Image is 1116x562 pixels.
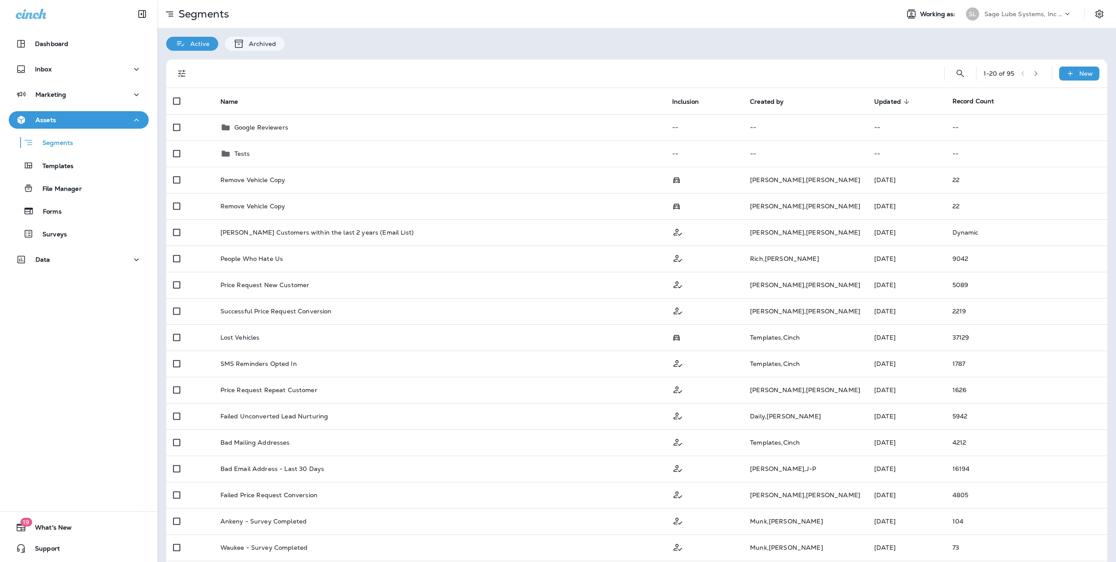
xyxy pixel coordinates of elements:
p: Remove Vehicle Copy [220,176,286,183]
span: Customer Only [672,385,684,393]
td: [PERSON_NAME] , [PERSON_NAME] [743,272,867,298]
span: Customer Only [672,306,684,314]
td: Dynamic [945,219,1107,246]
span: Customer Only [672,516,684,524]
button: Collapse Sidebar [130,5,154,23]
td: [DATE] [867,456,945,482]
td: Templates , Cinch [743,429,867,456]
span: Name [220,98,238,105]
td: 104 [945,508,1107,534]
span: Customer Only [672,464,684,472]
button: 19What's New [9,519,149,536]
button: Forms [9,202,149,220]
span: Customer Only [672,490,684,498]
p: Dashboard [35,40,68,47]
td: Rich , [PERSON_NAME] [743,246,867,272]
span: Updated [874,98,912,105]
button: Assets [9,111,149,129]
td: Munk , [PERSON_NAME] [743,534,867,561]
td: -- [665,114,743,140]
div: SL [966,7,979,21]
p: Inbox [35,66,52,73]
td: 9042 [945,246,1107,272]
p: Archived [244,40,276,47]
p: Price Request Repeat Customer [220,386,317,393]
div: 1 - 20 of 95 [983,70,1014,77]
span: Possession [672,333,681,341]
td: [DATE] [867,193,945,219]
p: [PERSON_NAME] Customers within the last 2 years (Email List) [220,229,414,236]
p: Price Request New Customer [220,281,310,288]
span: Created by [750,98,784,105]
td: [DATE] [867,508,945,534]
p: Failed Price Request Conversion [220,492,317,499]
p: Tests [234,150,250,157]
td: Munk , [PERSON_NAME] [743,508,867,534]
td: -- [867,114,945,140]
button: Inbox [9,60,149,78]
p: Bad Mailing Addresses [220,439,290,446]
button: Filters [173,65,191,82]
button: Templates [9,156,149,175]
p: Failed Unconverted Lead Nurturing [220,413,328,420]
button: Marketing [9,86,149,103]
button: Segments [9,133,149,152]
button: Settings [1092,6,1107,22]
td: 22 [945,193,1107,219]
span: Inclusion [672,98,699,105]
span: 19 [20,518,32,527]
td: -- [743,140,867,167]
td: [PERSON_NAME] , J-P [743,456,867,482]
button: Surveys [9,225,149,243]
span: Customer Only [672,543,684,551]
button: Search Segments [952,65,969,82]
p: Marketing [35,91,66,98]
button: Dashboard [9,35,149,53]
p: Ankeny - Survey Completed [220,518,307,525]
td: 4212 [945,429,1107,456]
td: 37129 [945,324,1107,351]
p: Google Reviewers [234,124,288,131]
p: Forms [34,208,62,216]
td: [DATE] [867,167,945,193]
span: Created by [750,98,795,105]
button: File Manager [9,179,149,197]
p: Active [186,40,209,47]
td: -- [867,140,945,167]
span: What's New [26,524,72,534]
td: 16194 [945,456,1107,482]
td: 2219 [945,298,1107,324]
span: Customer Only [672,359,684,367]
td: [DATE] [867,429,945,456]
td: [PERSON_NAME] , [PERSON_NAME] [743,167,867,193]
span: Customer Only [672,254,684,262]
span: Possession [672,176,681,183]
td: [DATE] [867,403,945,429]
span: Possession [672,202,681,210]
td: [DATE] [867,272,945,298]
span: Customer Only [672,280,684,288]
td: [PERSON_NAME] , [PERSON_NAME] [743,482,867,508]
td: [PERSON_NAME] , [PERSON_NAME] [743,298,867,324]
span: Customer Only [672,228,684,235]
td: 22 [945,167,1107,193]
td: [DATE] [867,219,945,246]
td: -- [743,114,867,140]
p: File Manager [34,185,82,193]
span: Updated [874,98,901,105]
td: [PERSON_NAME] , [PERSON_NAME] [743,377,867,403]
td: [DATE] [867,534,945,561]
td: Daily , [PERSON_NAME] [743,403,867,429]
p: People Who Hate Us [220,255,283,262]
p: Data [35,256,50,263]
td: [DATE] [867,298,945,324]
span: Customer Only [672,411,684,419]
p: Segments [175,7,229,21]
p: Bad Email Address - Last 30 Days [220,465,324,472]
td: [DATE] [867,324,945,351]
td: [PERSON_NAME] , [PERSON_NAME] [743,219,867,246]
td: [DATE] [867,246,945,272]
td: [DATE] [867,351,945,377]
td: 73 [945,534,1107,561]
td: [DATE] [867,482,945,508]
